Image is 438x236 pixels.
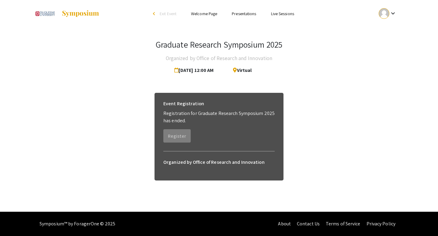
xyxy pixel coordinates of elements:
h3: Graduate Research Symposium 2025 [156,39,282,50]
a: Contact Us [297,221,320,227]
h4: Organized by Office of Research and Innovation [166,52,273,64]
a: Graduate Research Symposium 2025 [35,6,99,21]
a: Presentations [232,11,256,16]
a: Terms of Service [326,221,360,227]
a: Privacy Policy [367,221,395,227]
h6: Organized by Office of Research and Innovation [163,156,275,168]
div: Symposium™ by ForagerOne © 2025 [40,212,115,236]
button: Register [163,129,191,143]
h6: Event Registration [163,98,204,110]
img: Symposium by ForagerOne [61,10,99,17]
p: Registration for Graduate Research Symposium 2025 has ended. [163,110,275,124]
a: Live Sessions [271,11,294,16]
span: Virtual [228,64,252,76]
div: arrow_back_ios [153,12,157,15]
button: Expand account dropdown [372,7,403,20]
a: Welcome Page [191,11,217,16]
mat-icon: Expand account dropdown [389,10,397,17]
img: Graduate Research Symposium 2025 [35,6,55,21]
a: About [278,221,291,227]
iframe: Chat [5,209,26,231]
span: Exit Event [160,11,176,16]
span: [DATE] 12:00 AM [174,64,216,76]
